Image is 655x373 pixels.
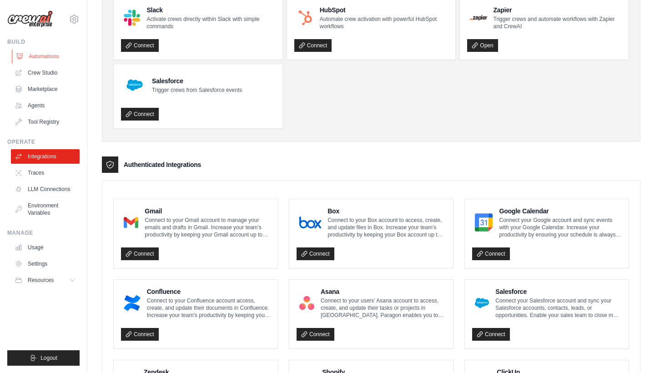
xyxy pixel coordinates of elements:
[11,66,80,80] a: Crew Studio
[121,108,159,121] a: Connect
[121,247,159,260] a: Connect
[327,207,446,216] h4: Box
[472,247,510,260] a: Connect
[320,5,448,15] h4: HubSpot
[124,213,138,232] img: Gmail Logo
[475,213,493,232] img: Google Calendar Logo
[467,39,498,52] a: Open
[495,297,621,319] p: Connect your Salesforce account and sync your Salesforce accounts, contacts, leads, or opportunit...
[147,287,270,296] h4: Confluence
[121,39,159,52] a: Connect
[12,49,81,64] a: Automations
[11,198,80,220] a: Environment Variables
[11,182,80,197] a: LLM Connections
[152,76,242,86] h4: Salesforce
[7,350,80,366] button: Logout
[7,229,80,237] div: Manage
[297,328,334,341] a: Connect
[475,294,489,312] img: Salesforce Logo
[40,354,57,362] span: Logout
[124,10,140,26] img: Slack Logo
[11,149,80,164] a: Integrations
[121,328,159,341] a: Connect
[299,213,321,232] img: Box Logo
[321,287,446,296] h4: Asana
[146,15,275,30] p: Activate crews directly within Slack with simple commands
[11,98,80,113] a: Agents
[152,86,242,94] p: Trigger crews from Salesforce events
[124,74,146,96] img: Salesforce Logo
[7,138,80,146] div: Operate
[145,217,270,238] p: Connect to your Gmail account to manage your emails and drafts in Gmail. Increase your team’s pro...
[494,15,621,30] p: Trigger crews and automate workflows with Zapier and CrewAI
[145,207,270,216] h4: Gmail
[11,82,80,96] a: Marketplace
[147,297,270,319] p: Connect to your Confluence account access, create, and update their documents in Confluence. Incr...
[610,329,655,373] iframe: Chat Widget
[472,328,510,341] a: Connect
[320,15,448,30] p: Automate crew activation with powerful HubSpot workflows
[11,257,80,271] a: Settings
[499,207,621,216] h4: Google Calendar
[7,10,53,28] img: Logo
[11,166,80,180] a: Traces
[7,38,80,45] div: Build
[494,5,621,15] h4: Zapier
[321,297,446,319] p: Connect to your users’ Asana account to access, create, and update their tasks or projects in [GE...
[470,15,487,20] img: Zapier Logo
[146,5,275,15] h4: Slack
[299,294,314,312] img: Asana Logo
[11,273,80,287] button: Resources
[11,240,80,255] a: Usage
[297,247,334,260] a: Connect
[327,217,446,238] p: Connect to your Box account to access, create, and update files in Box. Increase your team’s prod...
[11,115,80,129] a: Tool Registry
[124,160,201,169] h3: Authenticated Integrations
[499,217,621,238] p: Connect your Google account and sync events with your Google Calendar. Increase your productivity...
[28,277,54,284] span: Resources
[294,39,332,52] a: Connect
[297,10,313,26] img: HubSpot Logo
[124,294,141,312] img: Confluence Logo
[495,287,621,296] h4: Salesforce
